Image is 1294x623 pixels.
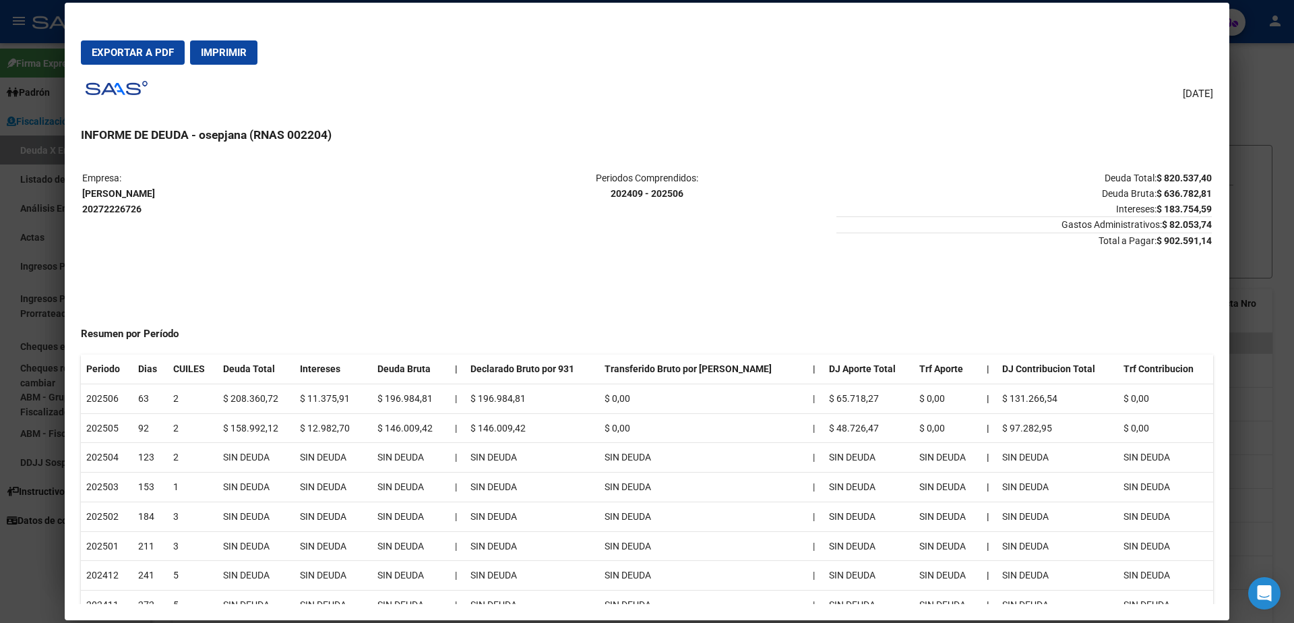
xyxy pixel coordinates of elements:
td: SIN DEUDA [914,591,981,620]
td: SIN DEUDA [372,591,450,620]
span: Exportar a PDF [92,47,174,59]
td: 5 [168,591,218,620]
td: $ 131.266,54 [997,384,1118,413]
th: DJ Aporte Total [824,355,915,384]
td: SIN DEUDA [372,531,450,561]
td: SIN DEUDA [295,473,372,502]
td: | [807,413,823,443]
span: Gastos Administrativos: [836,216,1212,230]
td: SIN DEUDA [914,473,981,502]
div: Open Intercom Messenger [1248,577,1281,610]
td: $ 0,00 [1118,384,1213,413]
td: SIN DEUDA [372,443,450,473]
td: SIN DEUDA [465,531,599,561]
th: | [981,413,997,443]
strong: $ 636.782,81 [1157,188,1212,199]
td: SIN DEUDA [997,591,1118,620]
td: SIN DEUDA [1118,473,1213,502]
th: Intereses [295,355,372,384]
th: | [981,384,997,413]
td: $ 12.982,70 [295,413,372,443]
td: | [807,502,823,531]
td: | [450,413,465,443]
td: 153 [133,473,168,502]
td: $ 158.992,12 [218,413,295,443]
td: $ 208.360,72 [218,384,295,413]
td: SIN DEUDA [465,561,599,591]
td: SIN DEUDA [295,531,372,561]
th: Transferido Bruto por [PERSON_NAME] [599,355,807,384]
td: | [450,531,465,561]
button: Exportar a PDF [81,40,185,65]
td: 3 [168,502,218,531]
td: 92 [133,413,168,443]
th: DJ Contribucion Total [997,355,1118,384]
td: | [807,443,823,473]
td: SIN DEUDA [465,591,599,620]
td: SIN DEUDA [599,502,807,531]
td: | [450,473,465,502]
td: SIN DEUDA [372,473,450,502]
span: Total a Pagar: [836,233,1212,246]
td: SIN DEUDA [824,531,915,561]
td: SIN DEUDA [218,591,295,620]
th: | [981,473,997,502]
span: Imprimir [201,47,247,59]
td: | [807,473,823,502]
p: Periodos Comprendidos: [459,171,834,202]
td: $ 97.282,95 [997,413,1118,443]
td: SIN DEUDA [997,502,1118,531]
td: 2 [168,384,218,413]
td: | [807,591,823,620]
td: $ 0,00 [599,384,807,413]
td: | [450,591,465,620]
strong: $ 820.537,40 [1157,173,1212,183]
td: SIN DEUDA [914,443,981,473]
td: SIN DEUDA [1118,561,1213,591]
td: 202411 [81,591,133,620]
td: | [807,384,823,413]
td: SIN DEUDA [599,531,807,561]
td: 202505 [81,413,133,443]
td: SIN DEUDA [218,502,295,531]
th: Deuda Bruta [372,355,450,384]
td: SIN DEUDA [599,473,807,502]
td: SIN DEUDA [1118,531,1213,561]
td: SIN DEUDA [997,473,1118,502]
td: 202412 [81,561,133,591]
th: | [981,561,997,591]
td: $ 0,00 [914,384,981,413]
td: SIN DEUDA [1118,443,1213,473]
td: $ 11.375,91 [295,384,372,413]
th: | [981,531,997,561]
td: 241 [133,561,168,591]
th: Periodo [81,355,133,384]
td: SIN DEUDA [997,443,1118,473]
td: SIN DEUDA [465,443,599,473]
td: 272 [133,591,168,620]
strong: $ 183.754,59 [1157,204,1212,214]
td: SIN DEUDA [465,473,599,502]
th: | [981,591,997,620]
th: Declarado Bruto por 931 [465,355,599,384]
td: | [450,561,465,591]
th: CUILES [168,355,218,384]
td: SIN DEUDA [599,443,807,473]
td: SIN DEUDA [1118,502,1213,531]
p: Empresa: [82,171,458,216]
td: $ 0,00 [914,413,981,443]
th: | [981,355,997,384]
td: $ 146.009,42 [465,413,599,443]
td: 202506 [81,384,133,413]
td: | [450,443,465,473]
th: Dias [133,355,168,384]
td: 123 [133,443,168,473]
td: SIN DEUDA [824,502,915,531]
td: SIN DEUDA [824,591,915,620]
td: SIN DEUDA [372,561,450,591]
td: SIN DEUDA [599,591,807,620]
span: [DATE] [1183,86,1213,102]
td: 3 [168,531,218,561]
td: SIN DEUDA [824,473,915,502]
th: | [981,502,997,531]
